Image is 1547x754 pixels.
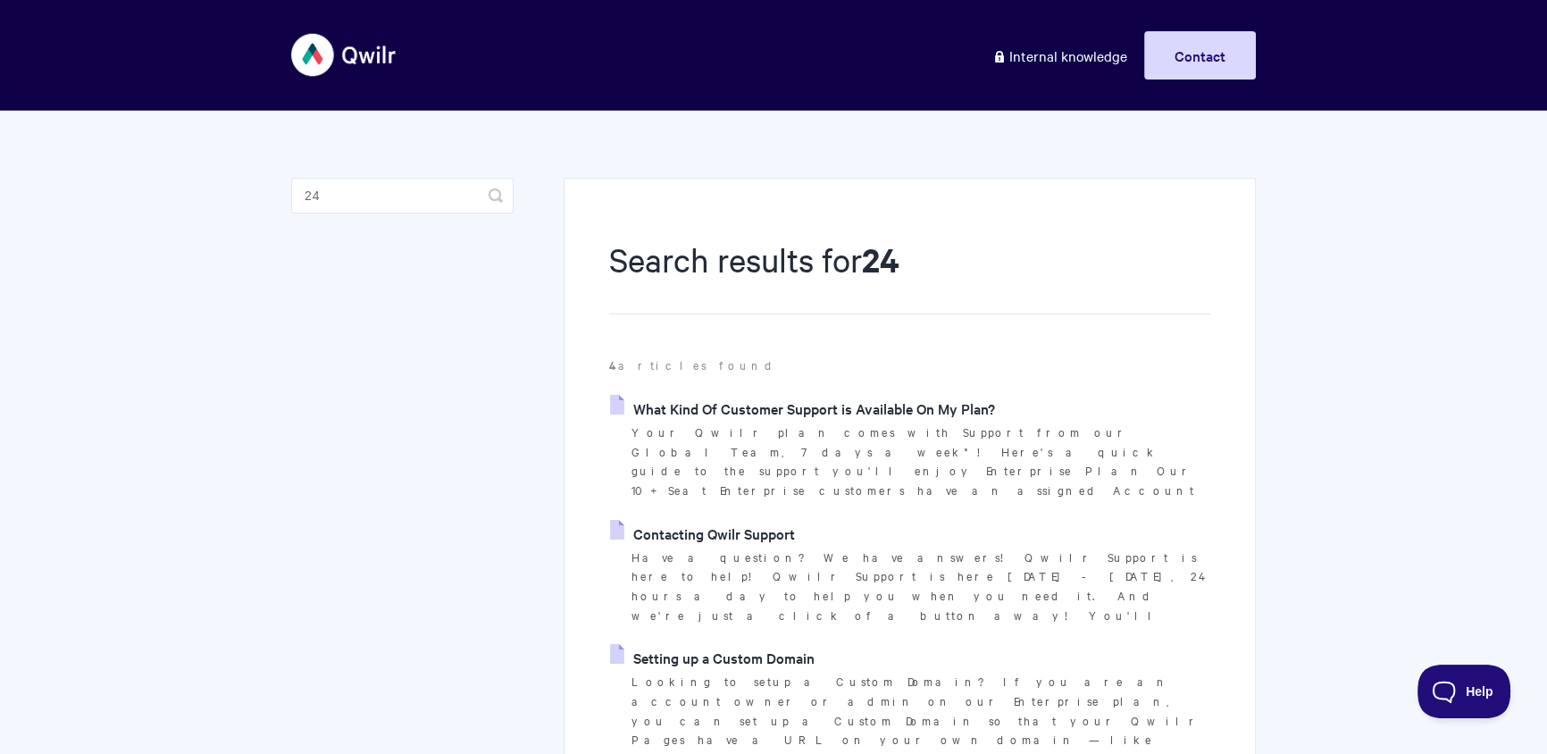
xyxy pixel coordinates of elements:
strong: 24 [862,238,899,281]
a: What Kind Of Customer Support is Available On My Plan? [610,395,995,422]
a: Setting up a Custom Domain [610,644,815,671]
p: Looking to setup a Custom Domain? If you are an account owner or admin on our Enterprise plan, yo... [631,672,1210,750]
p: articles found [609,356,1210,375]
strong: 4 [609,356,618,373]
p: Your Qwilr plan comes with Support from our Global Team, 7 days a week*! Here's a quick guide to ... [631,423,1210,500]
h1: Search results for [609,237,1210,314]
iframe: Toggle Customer Support [1417,665,1511,718]
img: Qwilr Help Center [291,21,397,88]
a: Internal knowledge [979,31,1141,80]
input: Search [291,178,514,214]
p: Have a question? We have answers! Qwilr Support is here to help! Qwilr Support is here [DATE] - [... [631,548,1210,625]
a: Contact [1144,31,1256,80]
a: Contacting Qwilr Support [610,520,795,547]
